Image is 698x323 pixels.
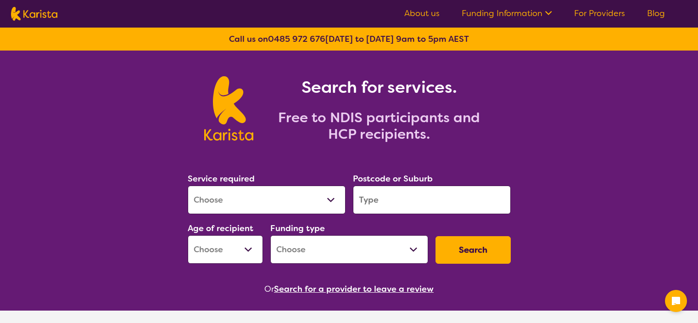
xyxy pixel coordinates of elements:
label: Age of recipient [188,223,253,234]
a: About us [404,8,440,19]
button: Search [436,236,511,264]
label: Funding type [270,223,325,234]
img: Karista logo [11,7,57,21]
label: Postcode or Suburb [353,173,433,184]
button: Search for a provider to leave a review [274,282,434,296]
a: Blog [647,8,665,19]
h2: Free to NDIS participants and HCP recipients. [264,109,494,142]
a: 0485 972 676 [268,34,325,45]
img: Karista logo [204,76,253,141]
span: Or [264,282,274,296]
input: Type [353,186,511,214]
label: Service required [188,173,255,184]
b: Call us on [DATE] to [DATE] 9am to 5pm AEST [229,34,469,45]
a: For Providers [574,8,625,19]
h1: Search for services. [264,76,494,98]
a: Funding Information [462,8,552,19]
